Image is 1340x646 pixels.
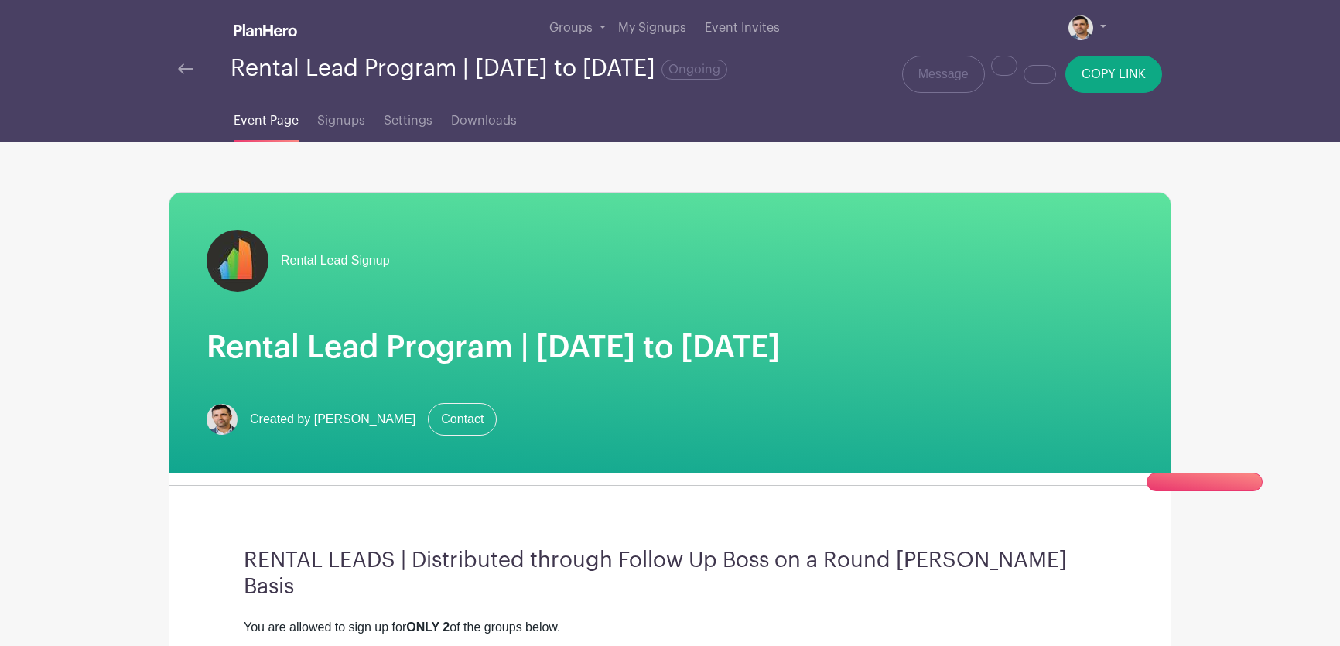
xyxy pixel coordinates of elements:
[207,230,268,292] img: fulton-grace-logo.jpeg
[281,251,390,270] span: Rental Lead Signup
[451,111,517,130] span: Downloads
[428,403,497,436] a: Contact
[618,22,686,34] span: My Signups
[250,410,415,429] span: Created by [PERSON_NAME]
[549,22,593,34] span: Groups
[1068,15,1093,40] img: Screen%20Shot%202023-02-21%20at%2010.54.51%20AM.png
[234,111,299,130] span: Event Page
[384,111,432,130] span: Settings
[317,93,365,142] a: Signups
[207,404,238,435] img: Screen%20Shot%202023-02-21%20at%2010.54.51%20AM.png
[451,93,517,142] a: Downloads
[705,22,780,34] span: Event Invites
[1065,56,1162,93] button: COPY LINK
[406,620,450,634] strong: ONLY 2
[234,24,297,36] img: logo_white-6c42ec7e38ccf1d336a20a19083b03d10ae64f83f12c07503d8b9e83406b4c7d.svg
[1082,68,1146,80] span: COPY LINK
[902,56,985,93] a: Message
[244,618,1096,637] div: You are allowed to sign up for of the groups below.
[234,93,299,142] a: Event Page
[918,65,969,84] span: Message
[384,93,432,142] a: Settings
[231,56,727,81] div: Rental Lead Program | [DATE] to [DATE]
[178,63,193,74] img: back-arrow-29a5d9b10d5bd6ae65dc969a981735edf675c4d7a1fe02e03b50dbd4ba3cdb55.svg
[661,60,727,80] span: Ongoing
[317,111,365,130] span: Signups
[207,329,1133,366] h1: Rental Lead Program | [DATE] to [DATE]
[244,548,1096,600] h3: RENTAL LEADS | Distributed through Follow Up Boss on a Round [PERSON_NAME] Basis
